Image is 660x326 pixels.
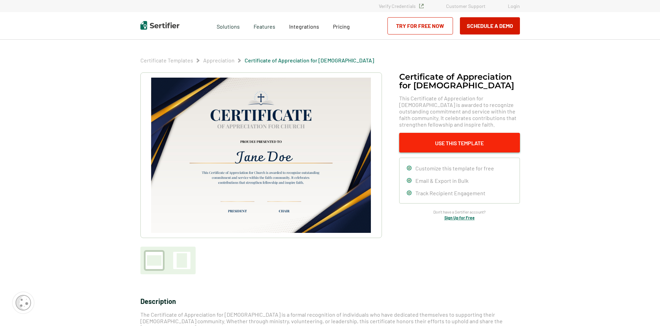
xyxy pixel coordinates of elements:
[460,17,520,34] button: Schedule a Demo
[399,133,520,152] button: Use This Template
[415,165,494,171] span: Customize this template for free
[387,17,453,34] a: Try for Free Now
[289,23,319,30] span: Integrations
[245,57,374,64] span: Certificate of Appreciation for [DEMOGRAPHIC_DATA]​
[203,57,235,63] a: Appreciation
[140,21,179,30] img: Sertifier | Digital Credentialing Platform
[399,95,520,128] span: This Certificate of Appreciation for [DEMOGRAPHIC_DATA] is awarded to recognize outstanding commi...
[433,209,486,215] span: Don’t have a Sertifier account?
[399,72,520,90] h1: Certificate of Appreciation for [DEMOGRAPHIC_DATA]​
[444,215,475,220] a: Sign Up for Free
[254,21,275,30] span: Features
[446,3,485,9] a: Customer Support
[140,57,374,64] div: Breadcrumb
[217,21,240,30] span: Solutions
[140,57,193,63] a: Certificate Templates
[333,23,350,30] span: Pricing
[415,190,485,196] span: Track Recipient Engagement
[419,4,424,8] img: Verified
[333,21,350,30] a: Pricing
[140,57,193,64] span: Certificate Templates
[379,3,424,9] a: Verify Credentials
[151,78,371,233] img: Certificate of Appreciation for Church​
[245,57,374,63] a: Certificate of Appreciation for [DEMOGRAPHIC_DATA]​
[625,293,660,326] iframe: Chat Widget
[289,21,319,30] a: Integrations
[508,3,520,9] a: Login
[16,295,31,310] img: Cookie Popup Icon
[203,57,235,64] span: Appreciation
[415,177,469,184] span: Email & Export in Bulk
[140,297,176,305] span: Description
